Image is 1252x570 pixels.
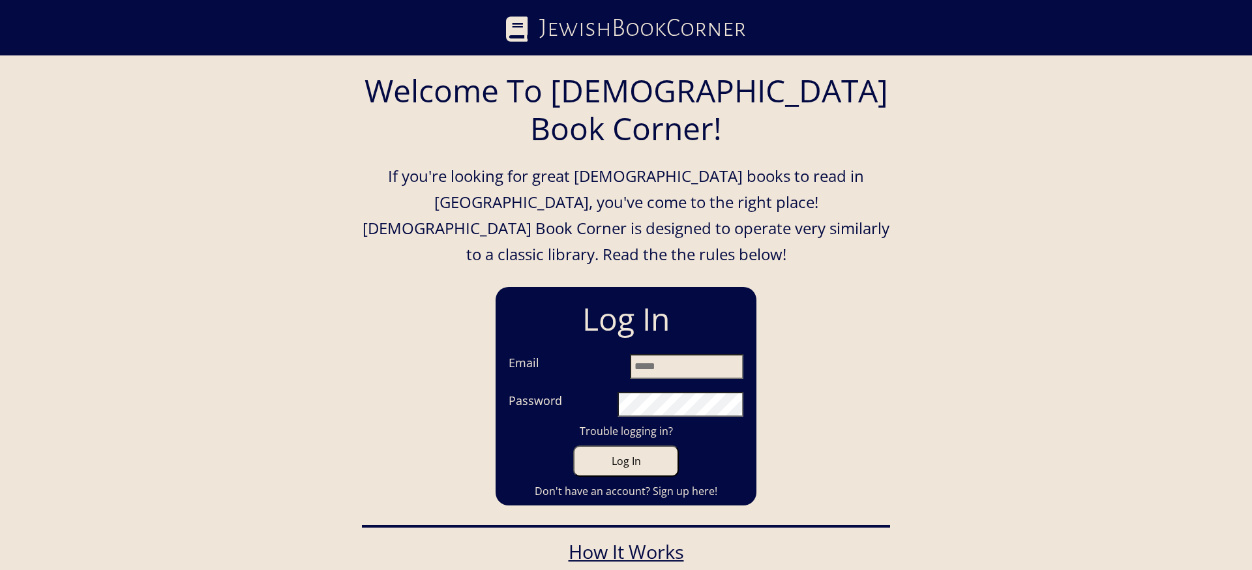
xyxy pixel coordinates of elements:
h3: How It Works [368,541,884,563]
a: Trouble logging in? [502,423,750,439]
a: JewishBookCorner [506,8,746,48]
label: Email [509,354,539,374]
p: If you're looking for great [DEMOGRAPHIC_DATA] books to read in [GEOGRAPHIC_DATA], you've come to... [362,163,890,267]
h1: Log In [502,293,750,344]
button: Log In [573,445,679,477]
h1: Welcome To [DEMOGRAPHIC_DATA] Book Corner! [362,59,890,160]
label: Password [509,392,562,412]
a: Don't have an account? Sign up here! [502,483,750,499]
